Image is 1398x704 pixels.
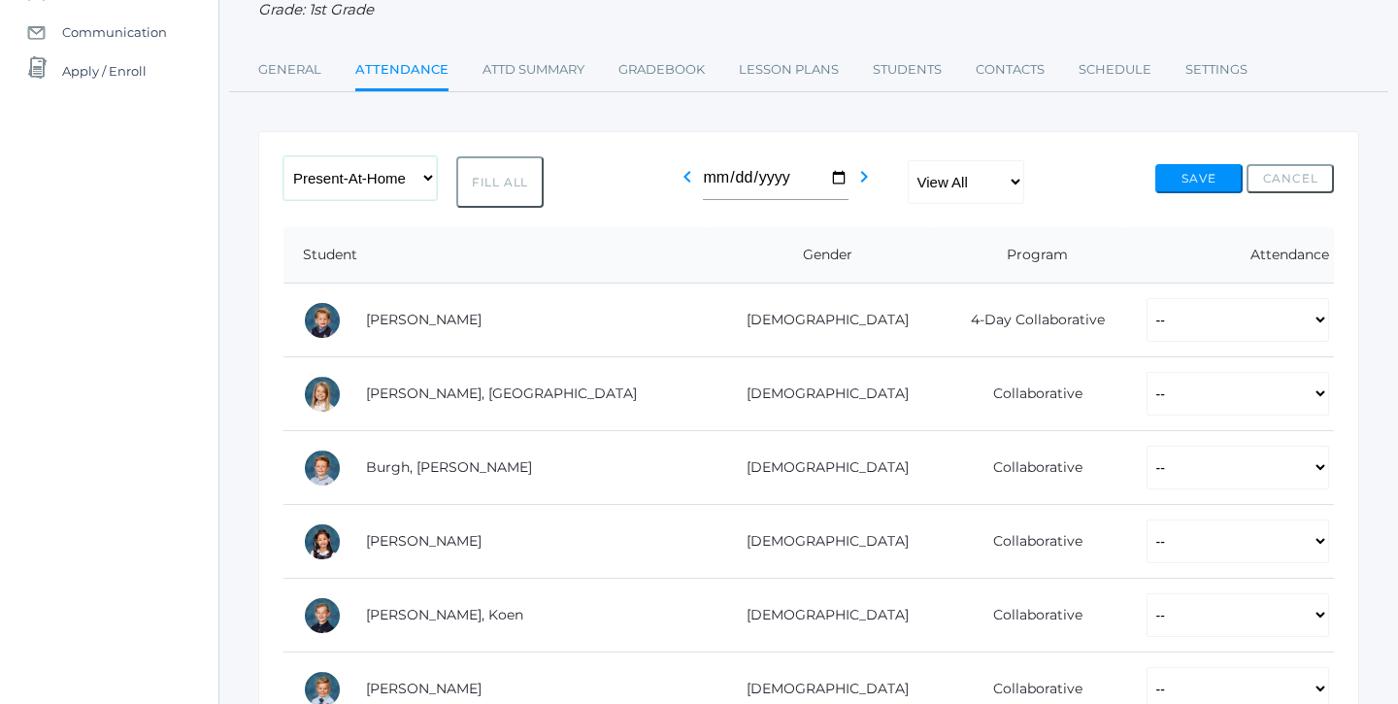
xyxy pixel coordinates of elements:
[852,174,876,192] a: chevron_right
[676,174,699,192] a: chevron_left
[303,375,342,414] div: Isla Armstrong
[739,50,839,89] a: Lesson Plans
[303,449,342,487] div: Gibson Burgh
[707,227,934,284] th: Gender
[355,50,449,92] a: Attendance
[303,522,342,561] div: Whitney Chea
[934,505,1127,579] td: Collaborative
[707,579,934,653] td: [DEMOGRAPHIC_DATA]
[676,165,699,188] i: chevron_left
[707,357,934,431] td: [DEMOGRAPHIC_DATA]
[934,579,1127,653] td: Collaborative
[456,156,544,208] button: Fill All
[1079,50,1151,89] a: Schedule
[873,50,942,89] a: Students
[258,50,321,89] a: General
[62,13,167,51] span: Communication
[1247,164,1334,193] button: Cancel
[976,50,1045,89] a: Contacts
[934,431,1127,505] td: Collaborative
[1185,50,1248,89] a: Settings
[852,165,876,188] i: chevron_right
[1127,227,1334,284] th: Attendance
[366,311,482,328] a: [PERSON_NAME]
[934,284,1127,357] td: 4-Day Collaborative
[303,596,342,635] div: Koen Crocker
[934,227,1127,284] th: Program
[283,227,707,284] th: Student
[707,431,934,505] td: [DEMOGRAPHIC_DATA]
[366,532,482,550] a: [PERSON_NAME]
[303,301,342,340] div: Nolan Alstot
[62,51,147,90] span: Apply / Enroll
[1155,164,1243,193] button: Save
[707,505,934,579] td: [DEMOGRAPHIC_DATA]
[366,606,523,623] a: [PERSON_NAME], Koen
[366,680,482,697] a: [PERSON_NAME]
[707,284,934,357] td: [DEMOGRAPHIC_DATA]
[618,50,705,89] a: Gradebook
[366,458,532,476] a: Burgh, [PERSON_NAME]
[934,357,1127,431] td: Collaborative
[366,385,637,402] a: [PERSON_NAME], [GEOGRAPHIC_DATA]
[483,50,584,89] a: Attd Summary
